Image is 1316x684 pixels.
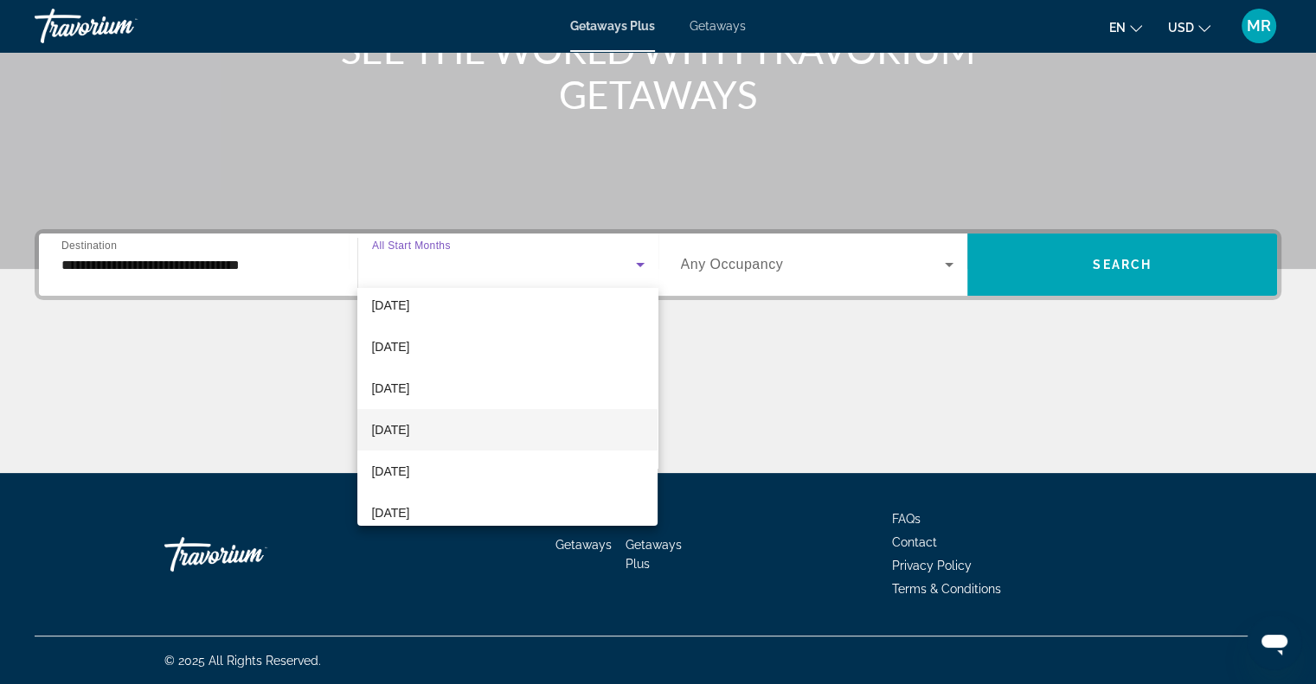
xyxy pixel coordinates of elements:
[1247,615,1302,670] iframe: Button to launch messaging window
[371,295,409,316] span: [DATE]
[371,461,409,482] span: [DATE]
[371,502,409,523] span: [DATE]
[371,419,409,440] span: [DATE]
[371,378,409,399] span: [DATE]
[371,336,409,357] span: [DATE]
